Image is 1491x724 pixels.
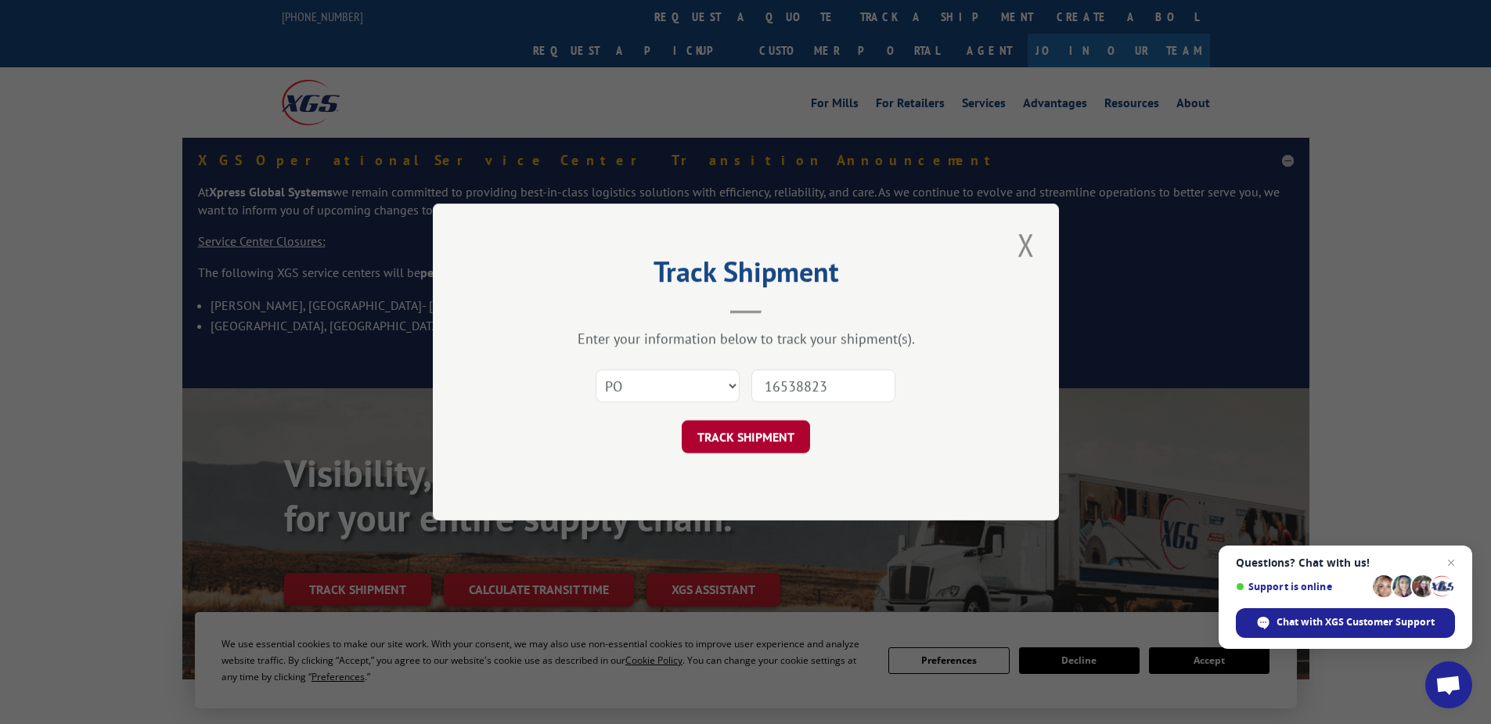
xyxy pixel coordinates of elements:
[1425,661,1472,708] a: Open chat
[751,369,895,402] input: Number(s)
[1013,223,1039,266] button: Close modal
[511,261,981,290] h2: Track Shipment
[1236,557,1455,569] span: Questions? Chat with us!
[682,420,810,453] button: TRACK SHIPMENT
[1277,615,1435,629] span: Chat with XGS Customer Support
[511,330,981,348] div: Enter your information below to track your shipment(s).
[1236,608,1455,638] span: Chat with XGS Customer Support
[1236,581,1367,593] span: Support is online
